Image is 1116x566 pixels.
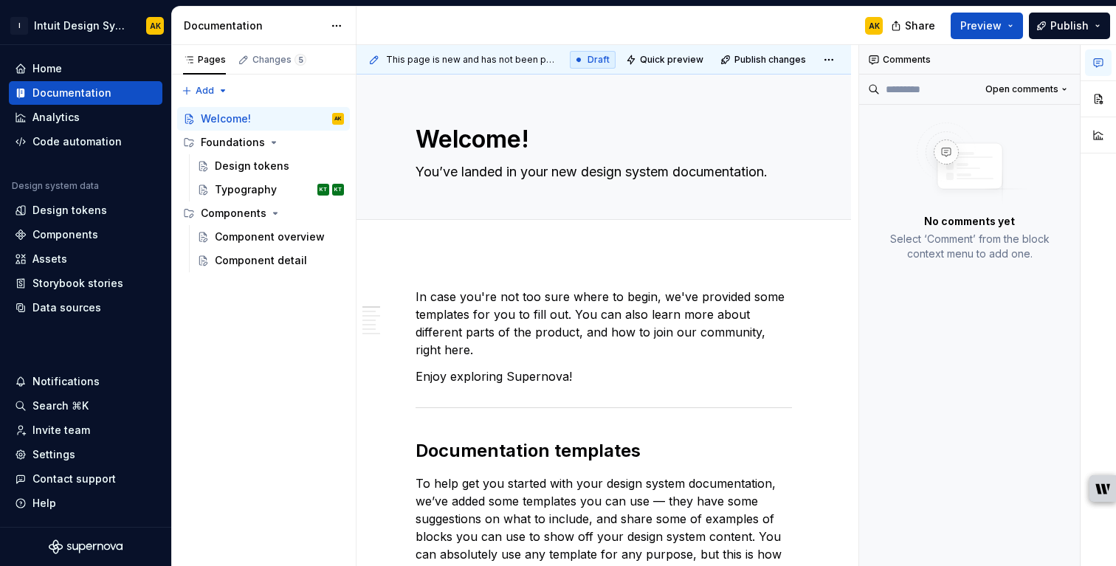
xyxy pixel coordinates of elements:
button: Publish [1029,13,1110,39]
div: Components [201,206,266,221]
p: Select ‘Comment’ from the block context menu to add one. [877,232,1062,261]
button: Share [883,13,945,39]
p: Enjoy exploring Supernova! [416,367,792,385]
div: I [10,17,28,35]
button: Publish changes [716,49,813,70]
button: Contact support [9,467,162,491]
a: Components [9,223,162,246]
div: Assets [32,252,67,266]
span: Publish changes [734,54,806,66]
div: Component detail [215,253,307,268]
a: Data sources [9,296,162,320]
div: Storybook stories [32,276,123,291]
span: This page is new and has not been published yet. [386,54,558,66]
div: Design tokens [32,203,107,218]
div: Notifications [32,374,100,389]
span: Add [196,85,214,97]
div: Invite team [32,423,90,438]
button: Quick preview [621,49,710,70]
span: Publish [1050,18,1089,33]
a: Design tokens [191,154,350,178]
div: Home [32,61,62,76]
a: Documentation [9,81,162,105]
div: Foundations [177,131,350,154]
a: Home [9,57,162,80]
a: Storybook stories [9,272,162,295]
div: KT [334,182,342,197]
div: Welcome! [201,111,251,126]
span: 5 [294,54,306,66]
button: Preview [951,13,1023,39]
button: Notifications [9,370,162,393]
div: Help [32,496,56,511]
div: Design system data [12,180,99,192]
span: Open comments [985,83,1058,95]
div: Comments [859,45,1080,75]
div: Analytics [32,110,80,125]
a: Settings [9,443,162,466]
button: IIntuit Design SystemAK [3,10,168,41]
div: AK [869,20,880,32]
div: Components [32,227,98,242]
span: Preview [960,18,1002,33]
a: Code automation [9,130,162,153]
a: Analytics [9,106,162,129]
div: AK [334,111,342,126]
div: Page tree [177,107,350,272]
p: No comments yet [924,214,1015,229]
p: In case you're not too sure where to begin, we've provided some templates for you to fill out. Yo... [416,288,792,359]
div: Changes [252,54,306,66]
a: Component detail [191,249,350,272]
svg: Supernova Logo [49,539,123,554]
span: Quick preview [640,54,703,66]
span: Share [905,18,935,33]
div: AK [150,20,161,32]
div: KT [320,182,327,197]
div: Data sources [32,300,101,315]
div: Component overview [215,229,325,244]
a: Welcome!AK [177,107,350,131]
span: Draft [588,54,610,66]
a: TypographyKTKT [191,178,350,201]
div: Settings [32,447,75,462]
h2: Documentation templates [416,439,792,463]
div: Contact support [32,472,116,486]
div: Intuit Design System [34,18,128,33]
div: Documentation [32,86,111,100]
button: Open comments [979,79,1074,100]
textarea: You’ve landed in your new design system documentation. [413,160,789,184]
button: Search ⌘K [9,394,162,418]
textarea: Welcome! [413,122,789,157]
div: Foundations [201,135,265,150]
a: Component overview [191,225,350,249]
a: Invite team [9,418,162,442]
button: Help [9,491,162,515]
div: Search ⌘K [32,398,89,413]
div: Pages [183,54,226,66]
a: Assets [9,247,162,271]
a: Design tokens [9,199,162,222]
div: Documentation [184,18,323,33]
div: Code automation [32,134,122,149]
div: Design tokens [215,159,289,173]
button: Add [177,80,232,101]
div: Components [177,201,350,225]
div: Typography [215,182,277,197]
